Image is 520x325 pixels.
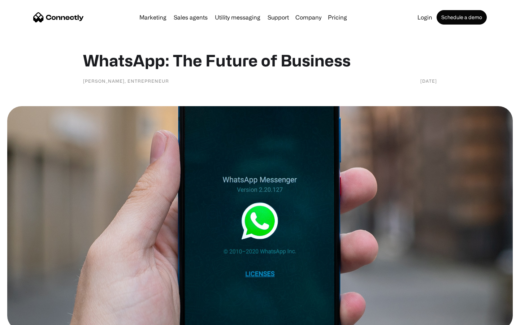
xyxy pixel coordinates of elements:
div: Company [295,12,321,22]
aside: Language selected: English [7,312,43,322]
div: [PERSON_NAME], Entrepreneur [83,77,169,84]
a: home [33,12,84,23]
a: Pricing [325,14,350,20]
a: Sales agents [171,14,211,20]
a: Login [415,14,435,20]
ul: Language list [14,312,43,322]
h1: WhatsApp: The Future of Business [83,51,437,70]
a: Marketing [136,14,169,20]
a: Utility messaging [212,14,263,20]
div: [DATE] [420,77,437,84]
a: Schedule a demo [437,10,487,25]
a: Support [265,14,292,20]
div: Company [293,12,324,22]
